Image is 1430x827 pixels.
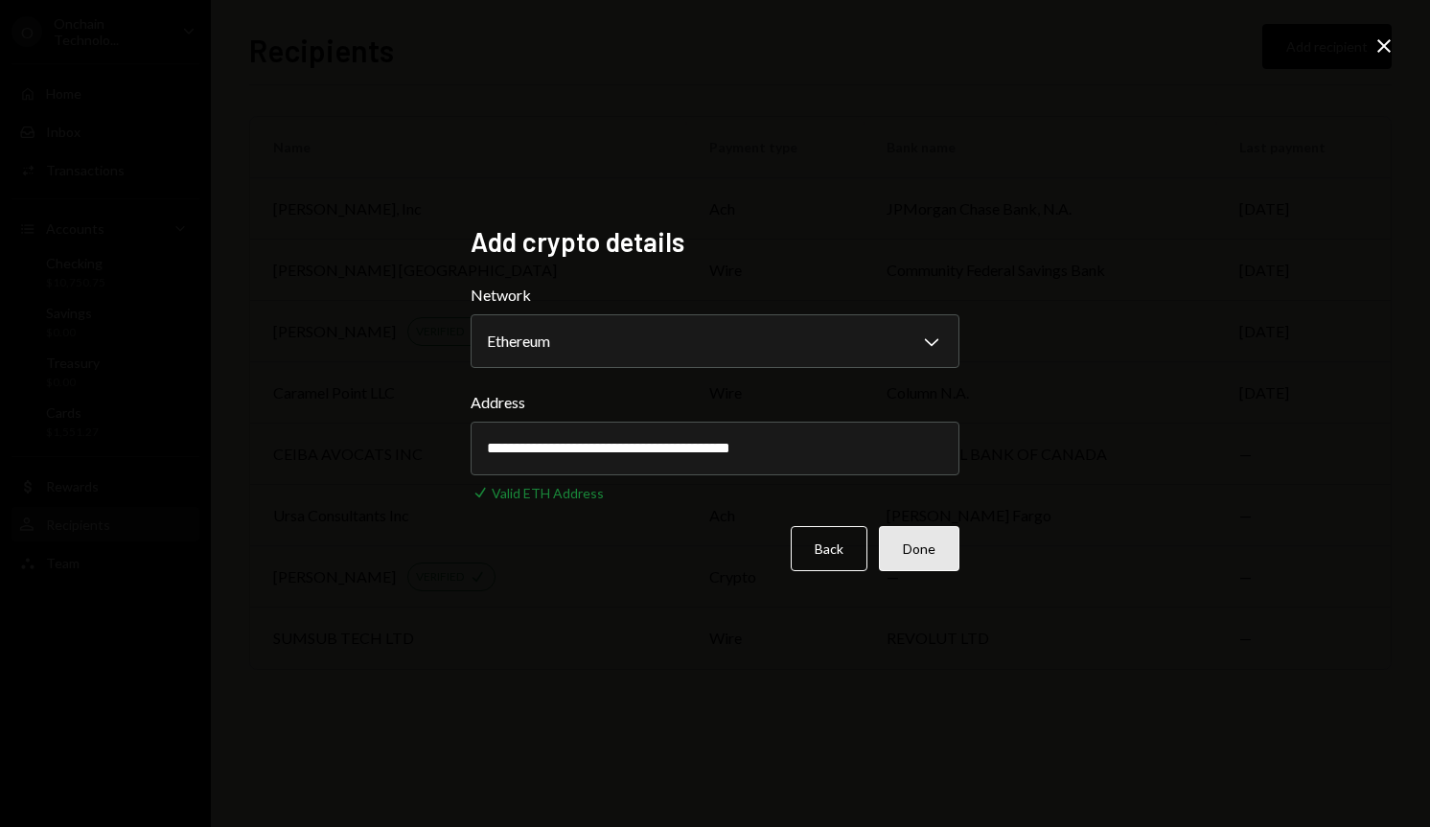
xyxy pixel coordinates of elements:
[471,284,959,307] label: Network
[791,526,867,571] button: Back
[879,526,959,571] button: Done
[471,391,959,414] label: Address
[471,223,959,261] h2: Add crypto details
[492,483,604,503] div: Valid ETH Address
[471,314,959,368] button: Network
